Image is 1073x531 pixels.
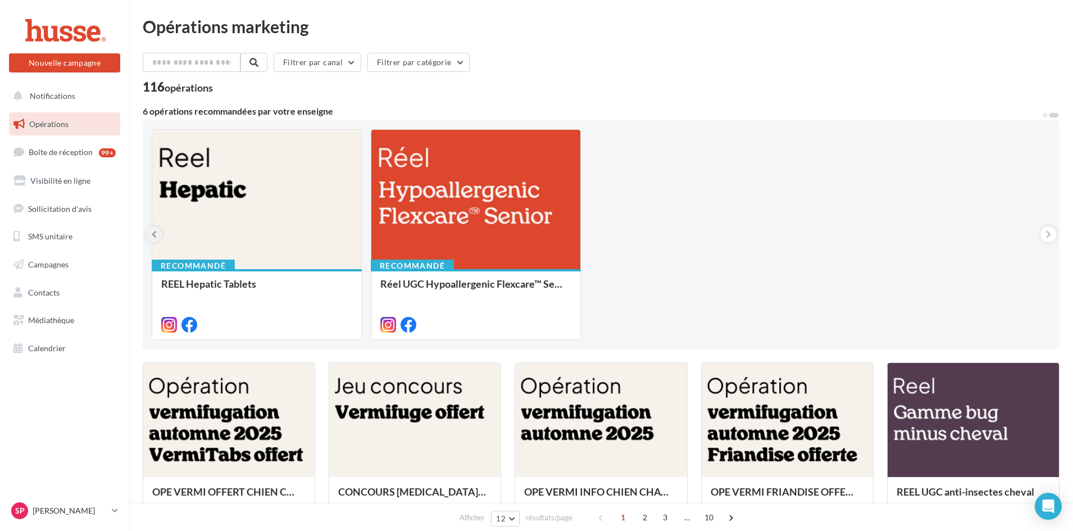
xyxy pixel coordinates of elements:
span: Sp [15,505,25,516]
a: Sollicitation d'avis [7,197,122,221]
button: Filtrer par catégorie [367,53,470,72]
span: Médiathèque [28,315,74,325]
a: Contacts [7,281,122,305]
div: OPE VERMI OFFERT CHIEN CHAT AUTOMNE [152,486,306,509]
span: Sollicitation d'avis [28,203,92,213]
button: Nouvelle campagne [9,53,120,72]
div: OPE VERMI INFO CHIEN CHAT AUTOMNE [524,486,678,509]
span: Calendrier [28,343,66,353]
span: SMS unitaire [28,232,72,241]
span: 1 [614,509,632,527]
a: Campagnes [7,253,122,276]
span: 10 [700,509,719,527]
button: 12 [491,511,520,527]
div: Recommandé [152,260,235,272]
span: Boîte de réception [29,147,93,157]
span: résultats/page [526,512,572,523]
button: Filtrer par canal [274,53,361,72]
span: Contacts [28,288,60,297]
div: Recommandé [371,260,454,272]
div: OPE VERMI FRIANDISE OFFERTE CHIEN CHAT AUTOMNE [711,486,864,509]
div: Open Intercom Messenger [1035,493,1062,520]
span: Afficher [460,512,485,523]
div: opérations [165,83,213,93]
div: 6 opérations recommandées par votre enseigne [143,107,1042,116]
p: [PERSON_NAME] [33,505,107,516]
a: Visibilité en ligne [7,169,122,193]
div: REEL UGC anti-insectes cheval [897,486,1050,509]
div: 116 [143,81,213,93]
a: Calendrier [7,337,122,360]
span: Campagnes [28,260,69,269]
span: Visibilité en ligne [30,176,90,185]
div: 99+ [99,148,116,157]
div: CONCOURS [MEDICAL_DATA] OFFERT AUTOMNE 2025 [338,486,492,509]
a: Sp [PERSON_NAME] [9,500,120,521]
a: Boîte de réception99+ [7,140,122,164]
span: Notifications [30,91,75,101]
span: ... [678,509,696,527]
a: Opérations [7,112,122,136]
a: Médiathèque [7,308,122,332]
span: Opérations [29,119,69,129]
div: Réel UGC Hypoallergenic Flexcare™ Senior [380,278,571,301]
a: SMS unitaire [7,225,122,248]
button: Notifications [7,84,118,108]
div: Opérations marketing [143,18,1060,35]
div: REEL Hepatic Tablets [161,278,352,301]
span: 3 [656,509,674,527]
span: 2 [636,509,654,527]
span: 12 [496,514,506,523]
